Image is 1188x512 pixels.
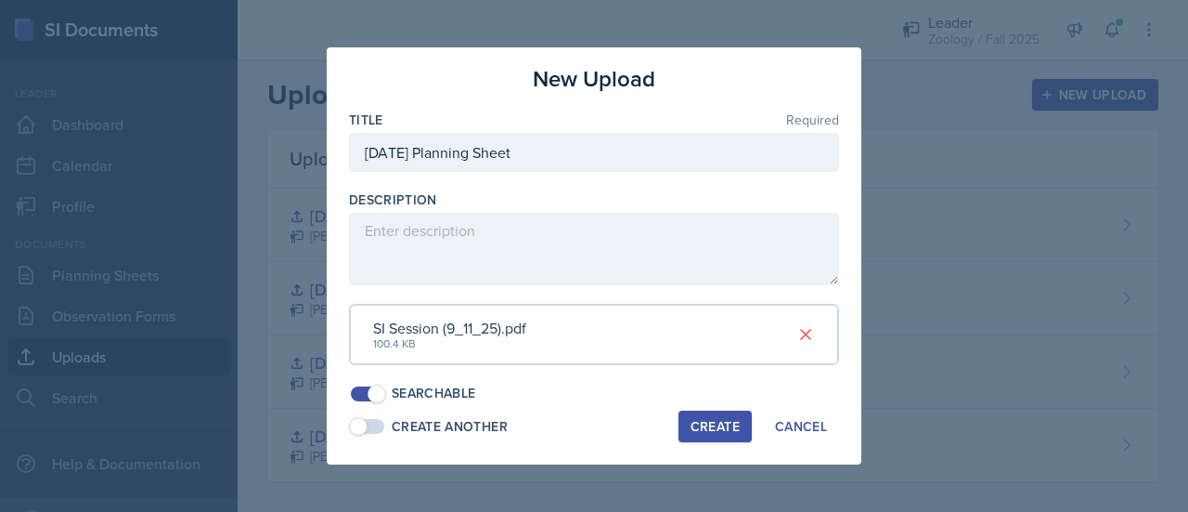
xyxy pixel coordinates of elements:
input: Enter title [349,133,839,172]
button: Create [678,411,752,442]
button: Cancel [763,411,839,442]
div: Create [691,419,740,434]
div: Cancel [775,419,827,434]
div: Create Another [392,417,508,437]
span: Required [786,113,839,126]
label: Description [349,190,437,209]
div: SI Session (9_11_25).pdf [373,317,526,339]
h3: New Upload [533,62,655,96]
div: 100.4 KB [373,335,526,352]
div: Searchable [392,384,476,403]
label: Title [349,111,383,129]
